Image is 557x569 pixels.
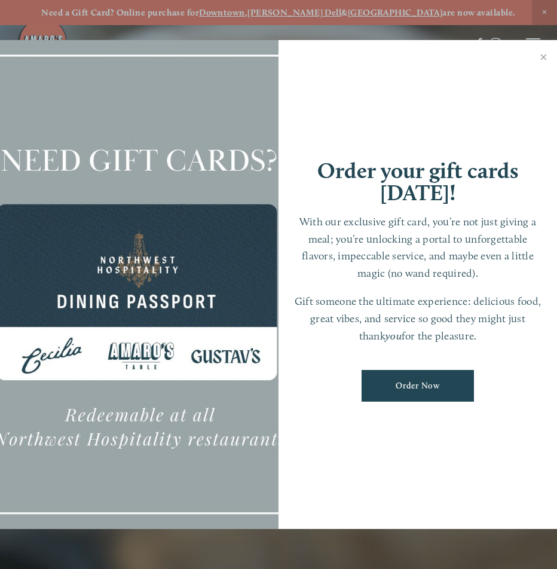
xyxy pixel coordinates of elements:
p: With our exclusive gift card, you’re not just giving a meal; you’re unlocking a portal to unforge... [290,213,545,282]
a: Close [532,42,555,75]
p: Gift someone the ultimate experience: delicious food, great vibes, and service so good they might... [290,293,545,344]
h1: Order your gift cards [DATE]! [290,160,545,204]
a: Order Now [362,370,473,402]
em: you [385,329,402,342]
